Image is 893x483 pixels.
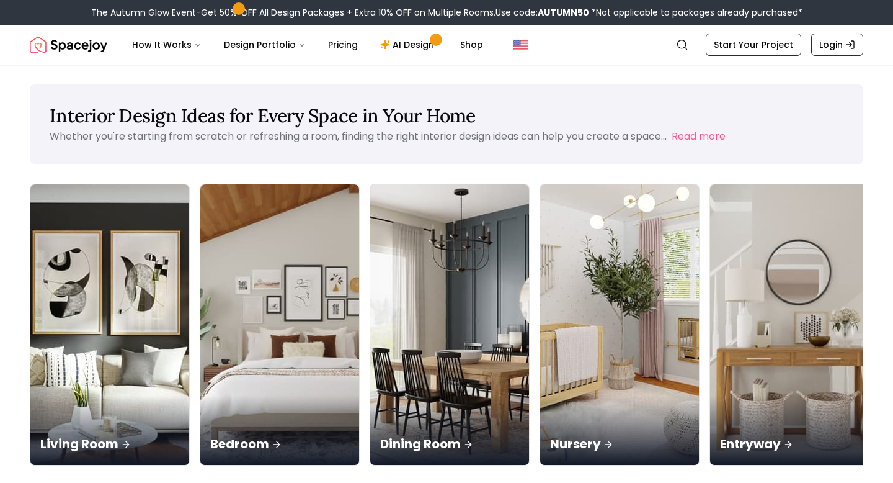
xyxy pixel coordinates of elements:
button: Design Portfolio [214,32,316,57]
b: AUTUMN50 [538,6,589,19]
span: *Not applicable to packages already purchased* [589,6,802,19]
img: Entryway [710,184,869,465]
p: Dining Room [380,435,519,453]
p: Entryway [720,435,859,453]
img: Living Room [30,184,189,465]
a: Start Your Project [706,34,801,56]
nav: Main [122,32,493,57]
a: NurseryNursery [540,184,700,466]
img: Nursery [540,184,699,465]
img: Spacejoy Logo [30,32,107,57]
a: Pricing [318,32,368,57]
a: Shop [450,32,493,57]
span: Use code: [495,6,589,19]
a: Login [811,34,863,56]
p: Living Room [40,435,179,453]
button: Read more [672,129,726,144]
a: Dining RoomDining Room [370,184,530,466]
p: Whether you're starting from scratch or refreshing a room, finding the right interior design idea... [50,129,667,143]
div: The Autumn Glow Event-Get 50% OFF All Design Packages + Extra 10% OFF on Multiple Rooms. [91,6,802,19]
img: Dining Room [370,184,529,465]
a: Spacejoy [30,32,107,57]
p: Nursery [550,435,689,453]
a: Living RoomLiving Room [30,184,190,466]
img: Bedroom [200,184,359,465]
nav: Global [30,25,863,65]
img: United States [513,37,528,52]
a: EntrywayEntryway [709,184,869,466]
h1: Interior Design Ideas for Every Space in Your Home [50,104,843,127]
button: How It Works [122,32,211,57]
a: AI Design [370,32,448,57]
a: BedroomBedroom [200,184,360,466]
p: Bedroom [210,435,349,453]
